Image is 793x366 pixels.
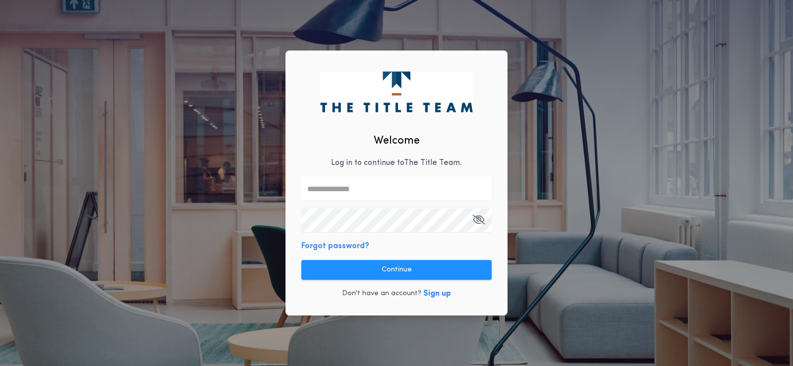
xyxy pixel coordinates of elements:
p: Log in to continue to The Title Team . [331,157,462,169]
button: Sign up [423,288,451,300]
h2: Welcome [374,133,420,149]
img: logo [320,71,472,112]
button: Forgot password? [301,240,369,252]
p: Don't have an account? [342,289,421,299]
button: Continue [301,260,492,280]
